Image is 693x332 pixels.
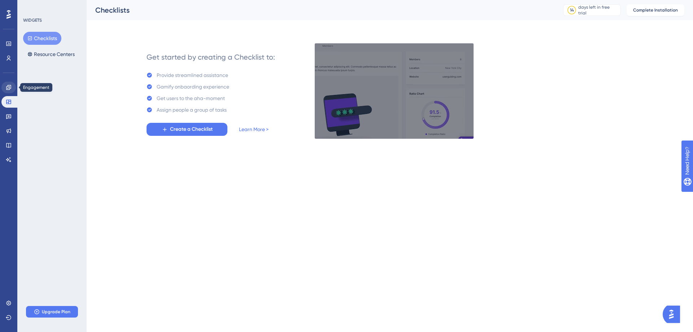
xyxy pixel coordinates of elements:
[23,17,42,23] div: WIDGETS
[23,32,61,45] button: Checklists
[17,2,45,10] span: Need Help?
[570,7,574,13] div: 14
[633,7,678,13] span: Complete Installation
[42,309,70,315] span: Upgrade Plan
[627,4,684,16] button: Complete Installation
[157,71,228,79] div: Provide streamlined assistance
[239,125,269,134] a: Learn More >
[23,48,79,61] button: Resource Centers
[157,105,227,114] div: Assign people a group of tasks
[170,125,213,134] span: Create a Checklist
[95,5,545,15] div: Checklists
[147,52,275,62] div: Get started by creating a Checklist to:
[157,82,229,91] div: Gamify onbaording experience
[26,306,78,318] button: Upgrade Plan
[147,123,227,136] button: Create a Checklist
[663,303,684,325] iframe: UserGuiding AI Assistant Launcher
[157,94,225,103] div: Get users to the aha-moment
[314,43,474,139] img: e28e67207451d1beac2d0b01ddd05b56.gif
[578,4,618,16] div: days left in free trial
